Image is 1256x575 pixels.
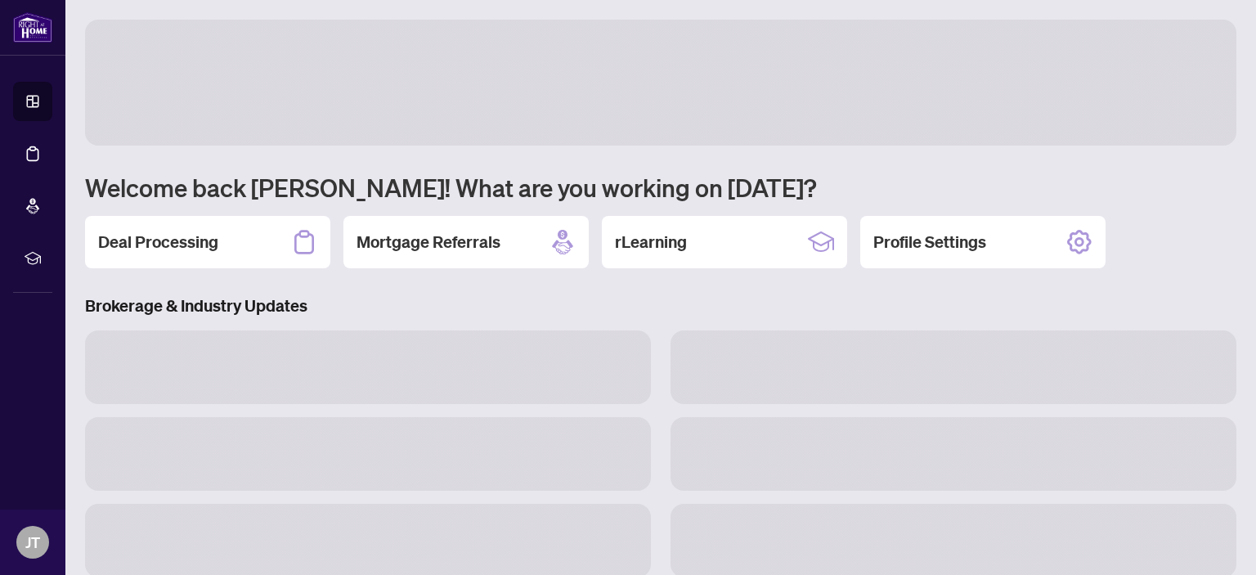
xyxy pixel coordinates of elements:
h3: Brokerage & Industry Updates [85,294,1236,317]
h2: Mortgage Referrals [357,231,500,254]
h1: Welcome back [PERSON_NAME]! What are you working on [DATE]? [85,172,1236,203]
h2: Profile Settings [873,231,986,254]
img: logo [13,12,52,43]
h2: rLearning [615,231,687,254]
h2: Deal Processing [98,231,218,254]
span: JT [25,531,40,554]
